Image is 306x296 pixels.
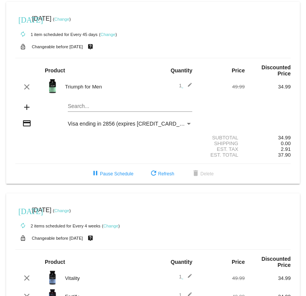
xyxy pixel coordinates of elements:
span: 37.90 [278,152,291,158]
small: ( ) [53,208,71,213]
img: Image-1-Triumph_carousel-front-transp.png [45,78,60,94]
span: Visa ending in 2856 (expires [CREDIT_CARD_DATA]) [68,121,196,127]
mat-icon: lock_open [18,42,28,52]
mat-icon: edit [183,273,192,283]
button: Refresh [143,167,180,181]
div: 34.99 [245,135,291,141]
strong: Price [232,259,245,265]
input: Search... [68,103,192,110]
mat-icon: edit [183,82,192,92]
span: Pause Schedule [91,171,133,177]
button: Pause Schedule [85,167,139,181]
strong: Product [45,259,65,265]
a: Change [54,208,69,213]
div: 34.99 [245,275,291,281]
small: Changeable before [DATE] [32,236,83,240]
strong: Product [45,67,65,74]
mat-icon: pause [91,169,100,178]
img: Image-1-Vitality-1000x1000-1.png [45,270,60,285]
small: 2 items scheduled for Every 4 weeks [15,224,100,228]
div: Est. Tax [199,146,245,152]
mat-select: Payment Method [68,121,192,127]
strong: Discounted Price [262,256,291,268]
a: Change [100,32,115,37]
a: Change [54,17,69,21]
small: 1 item scheduled for Every 45 days [15,32,98,37]
mat-icon: autorenew [18,221,28,231]
div: Subtotal [199,135,245,141]
mat-icon: credit_card [22,119,31,128]
div: 49.99 [199,84,245,90]
div: Triumph for Men [61,84,153,90]
span: Refresh [149,171,174,177]
strong: Discounted Price [262,64,291,77]
strong: Quantity [170,67,192,74]
div: 49.99 [199,275,245,281]
span: 0.00 [281,141,291,146]
mat-icon: autorenew [18,30,28,39]
small: ( ) [102,224,120,228]
div: Vitality [61,275,153,281]
span: 1 [179,83,192,88]
small: ( ) [53,17,71,21]
mat-icon: [DATE] [18,206,28,215]
mat-icon: refresh [149,169,158,178]
div: Shipping [199,141,245,146]
span: 2.91 [281,146,291,152]
mat-icon: clear [22,82,31,92]
mat-icon: lock_open [18,233,28,243]
button: Delete [185,167,220,181]
mat-icon: clear [22,273,31,283]
div: 34.99 [245,84,291,90]
small: Changeable before [DATE] [32,44,83,49]
strong: Price [232,67,245,74]
span: Delete [191,171,214,177]
span: 1 [179,274,192,280]
small: ( ) [99,32,117,37]
a: Change [103,224,118,228]
strong: Quantity [170,259,192,265]
mat-icon: [DATE] [18,15,28,24]
mat-icon: add [22,103,31,112]
mat-icon: delete [191,169,200,178]
div: Est. Total [199,152,245,158]
mat-icon: live_help [86,42,95,52]
mat-icon: live_help [86,233,95,243]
